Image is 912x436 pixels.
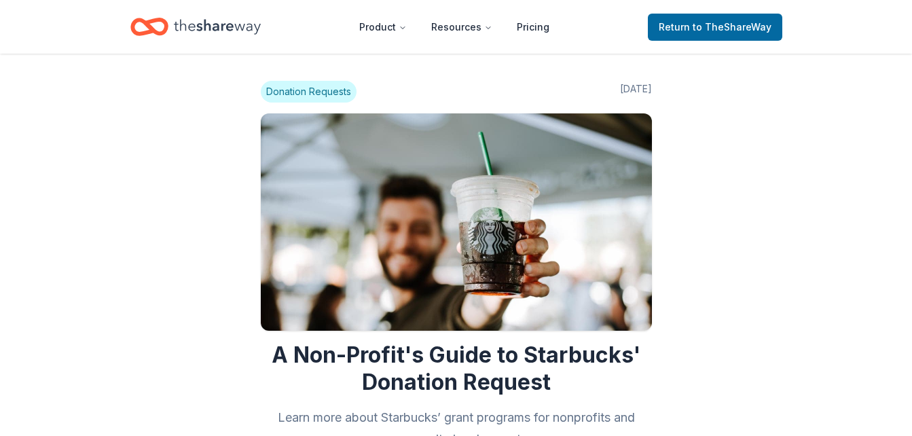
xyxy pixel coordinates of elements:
[261,113,652,331] img: Image for A Non-Profit's Guide to Starbucks' Donation Request
[348,14,418,41] button: Product
[620,81,652,103] span: [DATE]
[420,14,503,41] button: Resources
[348,11,560,43] nav: Main
[261,342,652,396] h1: A Non-Profit's Guide to Starbucks' Donation Request
[506,14,560,41] a: Pricing
[648,14,782,41] a: Returnto TheShareWay
[693,21,771,33] span: to TheShareWay
[130,11,261,43] a: Home
[261,81,357,103] span: Donation Requests
[659,19,771,35] span: Return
